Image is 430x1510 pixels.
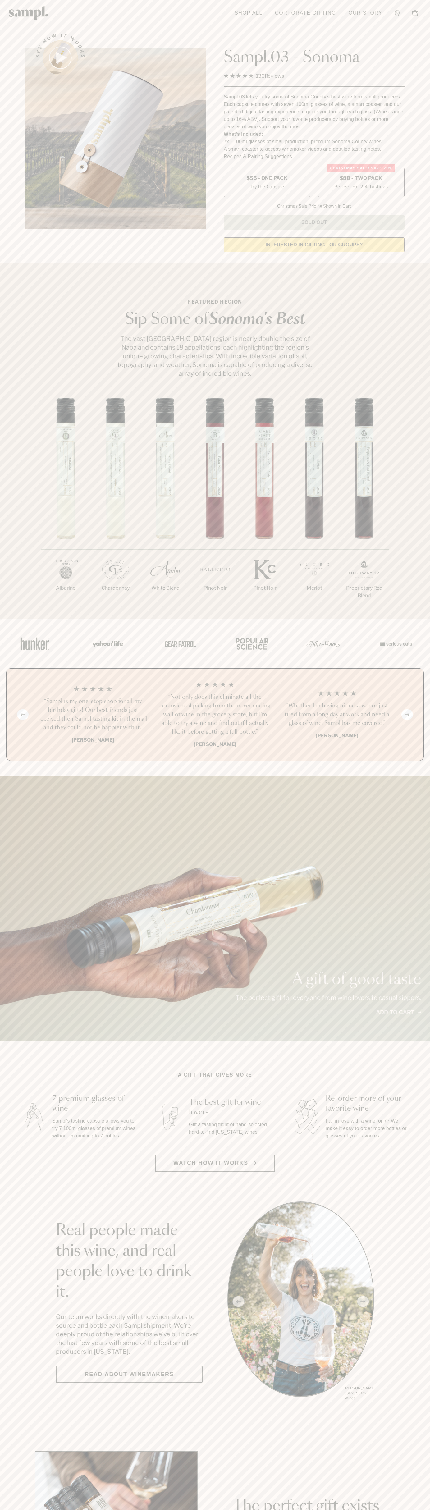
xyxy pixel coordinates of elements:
p: Chardonnay [91,584,140,592]
a: Our Story [345,6,386,20]
p: White Blend [140,584,190,592]
a: Shop All [231,6,266,20]
h2: A gift that gives more [178,1071,252,1079]
div: 136Reviews [224,72,284,80]
li: 5 / 7 [240,398,290,612]
p: Proprietary Red Blend [339,584,389,599]
p: The perfect gift for everyone from wine lovers to casual sippers. [236,993,421,1002]
img: Artboard_5_7fdae55a-36fd-43f7-8bfd-f74a06a2878e_x450.png [160,630,198,657]
p: The vast [GEOGRAPHIC_DATA] region is nearly double the size of Napa and contains 18 appellations,... [116,334,314,378]
p: Our team works directly with the winemakers to source and bottle each Sampl shipment. We’re deepl... [56,1312,203,1356]
button: Watch how it works [155,1155,275,1172]
div: slide 1 [227,1201,374,1402]
li: A smart coaster to access winemaker videos and detailed tasting notes. [224,145,405,153]
li: 3 / 4 [281,681,393,748]
img: Artboard_6_04f9a106-072f-468a-bdd7-f11783b05722_x450.png [88,630,126,657]
li: Christmas Sale Pricing Shown In Cart [274,203,354,209]
h2: Sip Some of [116,312,314,327]
b: [PERSON_NAME] [316,733,358,739]
li: 6 / 7 [290,398,339,612]
li: 4 / 7 [190,398,240,612]
img: Artboard_4_28b4d326-c26e-48f9-9c80-911f17d6414e_x450.png [232,630,270,657]
div: Sampl.03 lets you try some of Sonoma County's best wine from small producers. Each capsule comes ... [224,93,405,130]
p: Merlot [290,584,339,592]
p: Pinot Noir [190,584,240,592]
span: $55 - One Pack [247,175,288,182]
em: Sonoma's Best [209,312,305,327]
li: 1 / 4 [37,681,149,748]
li: 2 / 7 [91,398,140,612]
a: Corporate Gifting [272,6,339,20]
button: See how it works [43,40,78,75]
h3: “Whether I'm having friends over or just tired from a long day at work and need a glass of wine, ... [281,702,393,728]
p: Fall in love with a wine, or 7? We make it easy to order more bottles or glasses of your favorites. [326,1117,410,1140]
p: Featured Region [116,298,314,306]
h2: Real people made this wine, and real people love to drink it. [56,1220,203,1302]
button: Sold Out [224,215,405,230]
p: Gift a tasting flight of hand-selected, hard-to-find [US_STATE] wines. [189,1121,273,1136]
h3: Re-order more of your favorite wine [326,1094,410,1114]
li: 7x - 100ml glasses of small production, premium Sonoma County wines [224,138,405,145]
button: Previous slide [17,709,29,720]
li: Recipes & Pairing Suggestions [224,153,405,160]
a: Read about Winemakers [56,1366,203,1383]
img: Artboard_3_0b291449-6e8c-4d07-b2c2-3f3601a19cd1_x450.png [304,630,342,657]
p: [PERSON_NAME] Sutro, Sutro Wines [344,1386,374,1401]
a: Add to cart [376,1008,421,1017]
li: 1 / 7 [41,398,91,612]
h1: Sampl.03 - Sonoma [224,48,405,67]
h3: The best gift for wine lovers [189,1097,273,1117]
img: Artboard_1_c8cd28af-0030-4af1-819c-248e302c7f06_x450.png [16,630,53,657]
div: Christmas SALE! Save 20% [327,164,395,172]
img: Sampl.03 - Sonoma [25,48,206,229]
b: [PERSON_NAME] [194,741,236,747]
p: Pinot Noir [240,584,290,592]
img: Artboard_7_5b34974b-f019-449e-91fb-745f8d0877ee_x450.png [377,630,414,657]
li: 2 / 4 [159,681,271,748]
span: $88 - Two Pack [340,175,382,182]
strong: What’s Included: [224,131,263,137]
b: [PERSON_NAME] [72,737,114,743]
img: Sampl logo [9,6,48,20]
button: Next slide [401,709,413,720]
li: 7 / 7 [339,398,389,619]
small: Perfect For 2-4 Tastings [334,183,388,190]
small: Try the Capsule [250,183,284,190]
span: 136 [256,73,265,79]
p: A gift of good taste [236,972,421,987]
span: Reviews [265,73,284,79]
h3: 7 premium glasses of wine [52,1094,137,1114]
li: 3 / 7 [140,398,190,612]
ul: carousel [227,1201,374,1402]
a: interested in gifting for groups? [224,237,405,252]
p: Sampl's tasting capsule allows you to try 7 100ml glasses of premium wines without committing to ... [52,1117,137,1140]
h3: “Sampl is my one-stop shop for all my birthday gifts! Our best friends just received their Sampl ... [37,697,149,732]
p: Albarino [41,584,91,592]
h3: “Not only does this eliminate all the confusion of picking from the never ending wall of wine in ... [159,693,271,736]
